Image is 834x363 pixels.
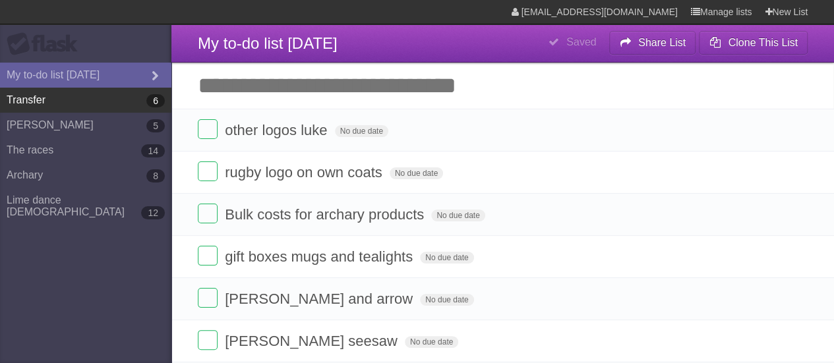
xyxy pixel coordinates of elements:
span: gift boxes mugs and tealights [225,248,416,265]
label: Done [198,246,218,265]
b: 8 [146,169,165,182]
button: Clone This List [699,31,808,55]
b: Clone This List [728,37,798,48]
span: No due date [405,336,458,348]
b: 5 [146,119,165,132]
span: [PERSON_NAME] seesaw [225,333,401,349]
b: 6 [146,94,165,107]
label: Done [198,204,218,223]
b: Share List [638,37,686,48]
span: Bulk costs for archary products [225,206,427,223]
span: My to-do list [DATE] [198,34,338,52]
button: Share List [609,31,696,55]
span: No due date [420,252,473,264]
span: No due date [431,209,485,221]
span: [PERSON_NAME] and arrow [225,291,416,307]
b: Saved [566,36,596,47]
label: Done [198,330,218,350]
span: No due date [420,294,473,306]
div: Flask [7,32,86,56]
span: No due date [390,167,443,179]
span: rugby logo on own coats [225,164,386,181]
b: 12 [141,206,165,219]
b: 14 [141,144,165,157]
label: Done [198,119,218,139]
span: No due date [335,125,388,137]
span: other logos luke [225,122,330,138]
label: Done [198,288,218,308]
label: Done [198,161,218,181]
